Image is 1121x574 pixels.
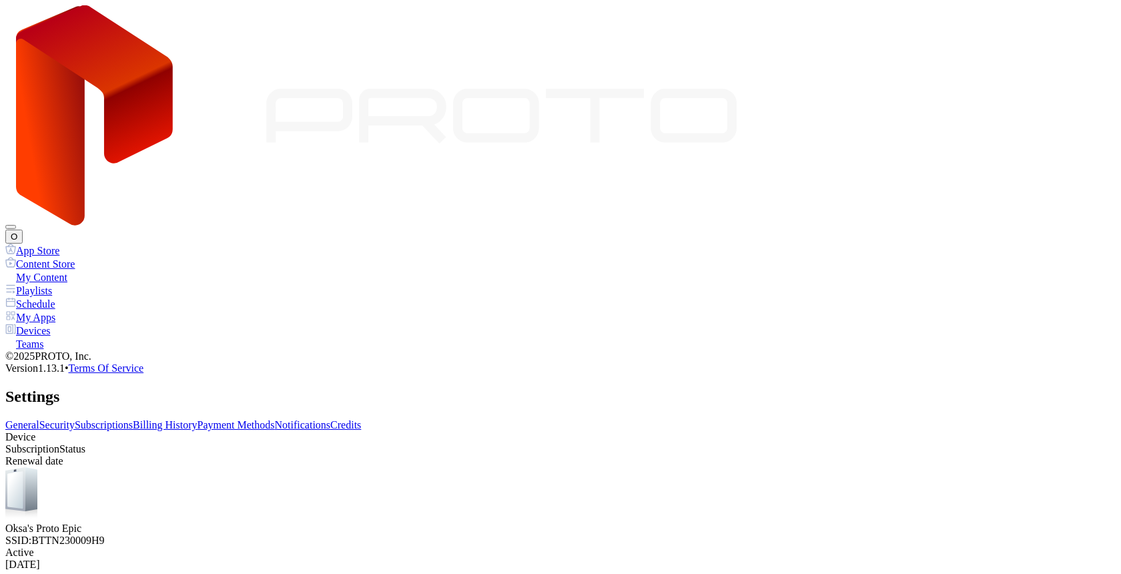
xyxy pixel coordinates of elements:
a: Playlists [5,284,1116,297]
a: Teams [5,337,1116,350]
h2: Settings [5,388,1116,406]
div: Oksa's Proto Epic [5,523,1116,535]
a: My Content [5,270,1116,284]
div: Status [5,443,1116,455]
a: Subscriptions [75,419,133,431]
a: Payment Methods [198,419,275,431]
a: My Apps [5,310,1116,324]
a: Credits [330,419,361,431]
a: Notifications [275,419,331,431]
a: Schedule [5,297,1116,310]
div: © 2025 PROTO, Inc. [5,350,1116,362]
span: Version 1.13.1 • [5,362,69,374]
a: Security [39,419,75,431]
a: Devices [5,324,1116,337]
span: Subscription [5,443,59,455]
a: General [5,419,39,431]
a: Billing History [133,419,197,431]
a: App Store [5,244,1116,257]
div: Device [5,431,1116,443]
div: Active [5,547,1116,559]
div: Renewal date [5,455,1116,467]
div: [DATE] [5,559,1116,571]
a: Terms Of Service [69,362,144,374]
div: SSID: BTTN230009H9 [5,535,1116,547]
button: O [5,230,23,244]
a: Content Store [5,257,1116,270]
